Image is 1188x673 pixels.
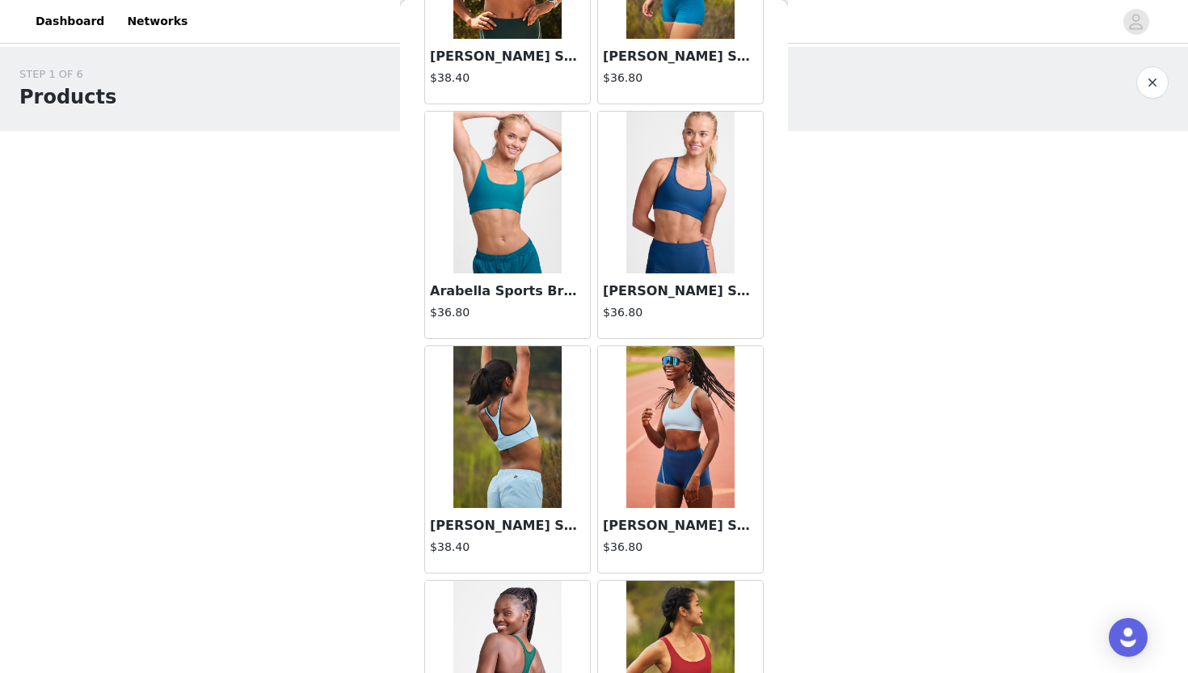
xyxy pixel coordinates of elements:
h4: $36.80 [430,304,585,321]
h4: $36.80 [603,70,758,87]
img: Molly Sports Bra - Sky Wave Contrast [453,346,561,508]
h3: [PERSON_NAME] Sports Bra - Sky Wave Contrast [430,516,585,535]
h3: [PERSON_NAME] Sports Bra - Blue Flame [603,281,758,301]
h3: [PERSON_NAME] Sports Bra - Space [603,47,758,66]
img: Molly Sports Bra - Sky Wave [626,346,734,508]
a: Networks [117,3,197,40]
h3: [PERSON_NAME] Sports Bra - Sky Wave [603,516,758,535]
div: avatar [1128,9,1144,35]
img: Arabella Sports Bra - Space [453,112,561,273]
h4: $38.40 [430,70,585,87]
h3: [PERSON_NAME] Sports Bra - Basil Contrast [430,47,585,66]
div: Open Intercom Messenger [1109,618,1148,657]
a: Dashboard [26,3,114,40]
h1: Products [19,83,116,112]
img: Molly Sports Bra - Blue Flame [626,112,734,273]
div: STEP 1 OF 6 [19,66,116,83]
h4: $36.80 [603,539,758,556]
h3: Arabella Sports Bra - Space [430,281,585,301]
h4: $36.80 [603,304,758,321]
h4: $38.40 [430,539,585,556]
